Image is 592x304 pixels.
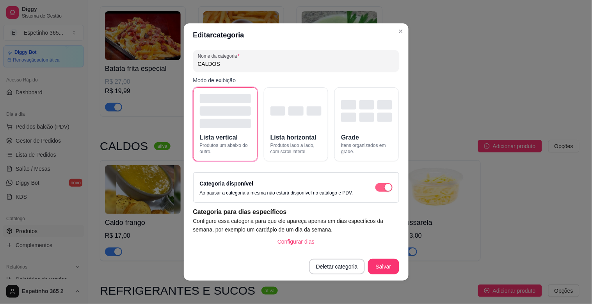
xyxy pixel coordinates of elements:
article: Configure essa categoria para que ele apareça apenas em dias específicos da semana, por exemplo u... [193,217,399,234]
p: Ao pausar a categoria a mesma não estará disponível no catálogo e PDV. [200,190,353,196]
button: Salvar [368,259,399,274]
span: Produtos lado a lado, com scroll lateral. [270,142,322,155]
span: Produtos um abaixo do outro. [200,142,251,155]
article: Categoria para dias específicos [193,207,399,217]
label: Categoria disponível [200,180,254,187]
p: Modo de exibição [193,76,399,84]
span: Itens organizados em grade. [341,142,392,155]
button: Lista verticalProdutos um abaixo do outro. [193,87,258,161]
button: Lista horizontalProdutos lado a lado, com scroll lateral. [264,87,328,161]
label: Nome da categoria [198,53,242,59]
header: Editar categoria [184,23,409,47]
button: GradeItens organizados em grade. [334,87,399,161]
input: Nome da categoria [198,60,395,68]
button: Close [395,25,407,37]
span: Lista horizontal [270,133,316,142]
button: Deletar categoria [309,259,365,274]
span: Grade [341,133,359,142]
button: Configurar dias [271,234,321,249]
span: Lista vertical [200,133,238,142]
